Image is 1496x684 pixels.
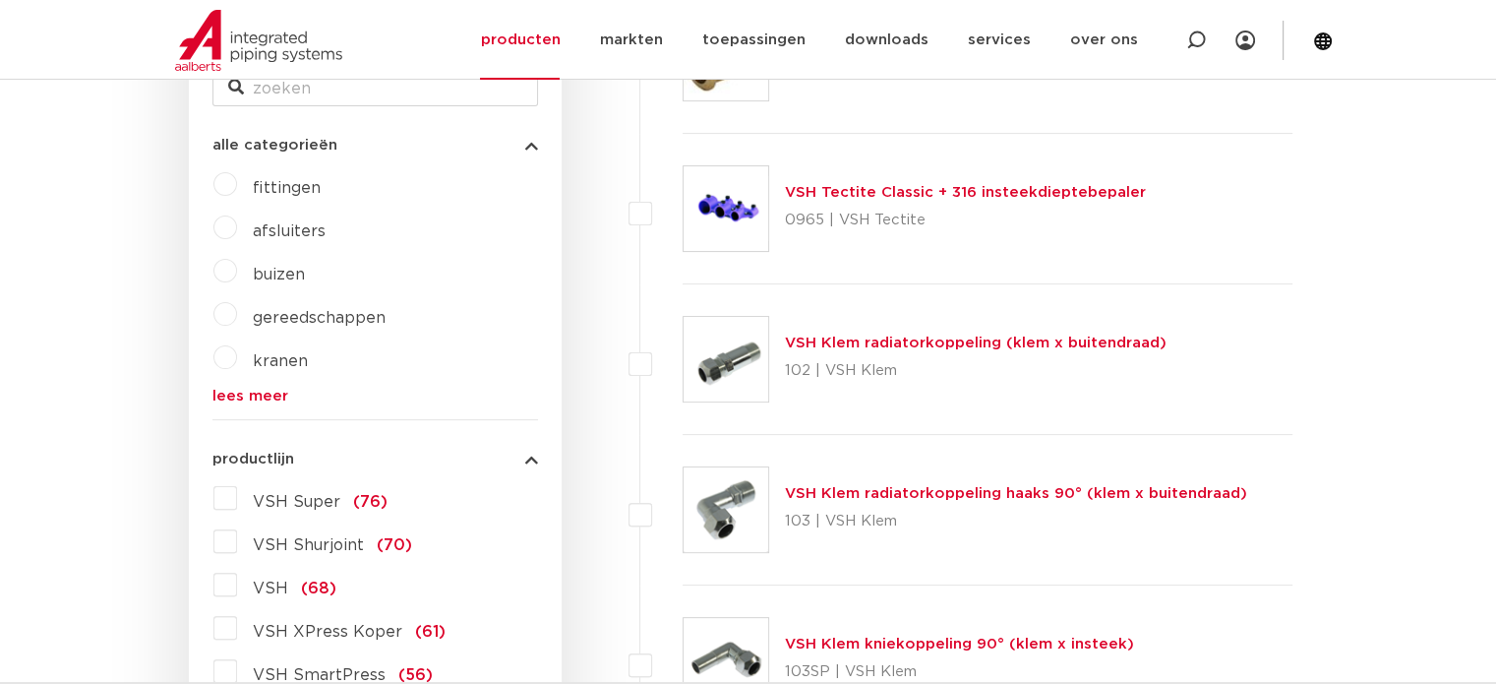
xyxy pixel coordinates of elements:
[253,537,364,553] span: VSH Shurjoint
[212,452,538,466] button: productlijn
[398,667,433,683] span: (56)
[377,537,412,553] span: (70)
[785,336,1167,350] a: VSH Klem radiatorkoppeling (klem x buitendraad)
[253,494,340,510] span: VSH Super
[684,317,768,402] img: Thumbnail for VSH Klem radiatorkoppeling (klem x buitendraad)
[253,624,402,640] span: VSH XPress Koper
[253,310,386,326] a: gereedschappen
[253,581,288,596] span: VSH
[212,138,538,153] button: alle categorieën
[212,71,538,106] input: zoeken
[253,667,386,683] span: VSH SmartPress
[415,624,446,640] span: (61)
[253,180,321,196] a: fittingen
[253,267,305,282] a: buizen
[212,452,294,466] span: productlijn
[785,355,1167,387] p: 102 | VSH Klem
[684,166,768,251] img: Thumbnail for VSH Tectite Classic + 316 insteekdieptebepaler
[785,637,1134,652] a: VSH Klem kniekoppeling 90° (klem x insteek)
[212,389,538,404] a: lees meer
[253,223,326,239] a: afsluiters
[253,353,308,369] a: kranen
[684,467,768,552] img: Thumbnail for VSH Klem radiatorkoppeling haaks 90° (klem x buitendraad)
[785,185,1146,200] a: VSH Tectite Classic + 316 insteekdieptebepaler
[785,205,1146,236] p: 0965 | VSH Tectite
[301,581,336,596] span: (68)
[353,494,388,510] span: (76)
[785,486,1247,501] a: VSH Klem radiatorkoppeling haaks 90° (klem x buitendraad)
[212,138,337,153] span: alle categorieën
[785,506,1247,537] p: 103 | VSH Klem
